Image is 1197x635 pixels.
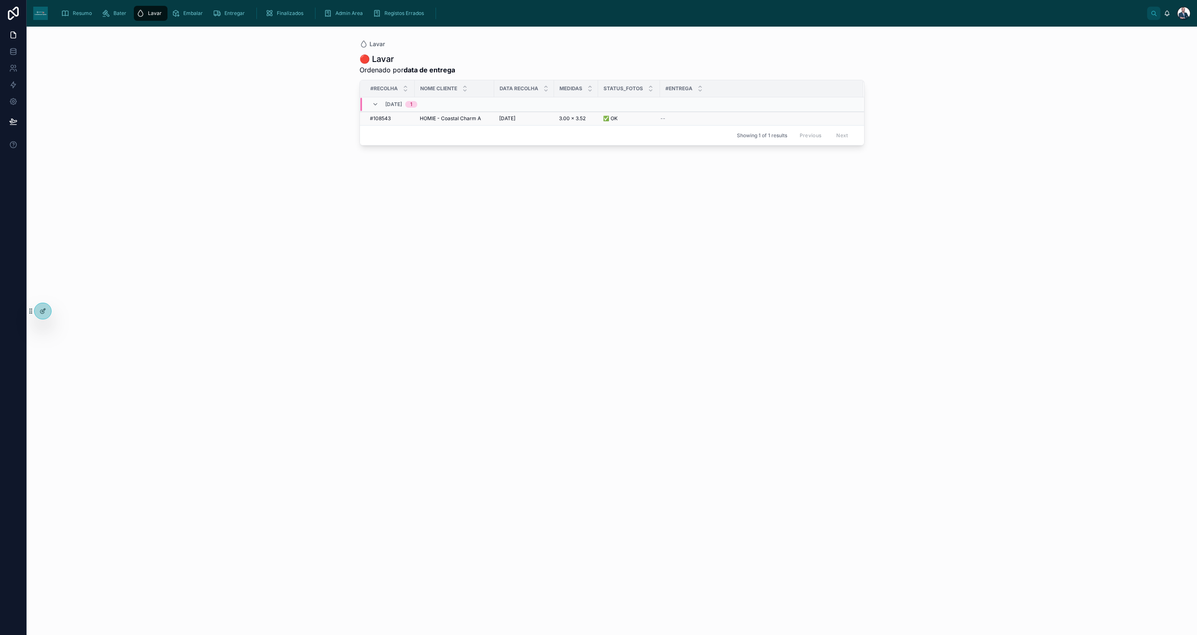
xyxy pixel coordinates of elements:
span: [DATE] [385,101,402,108]
span: Data Recolha [500,85,538,92]
span: Bater [113,10,126,17]
span: Entregar [224,10,245,17]
span: Medidas [559,85,582,92]
h1: 🔴 Lavar [360,53,455,65]
span: Showing 1 of 1 results [737,132,787,139]
span: [DATE] [499,115,515,122]
strong: data de entrega [404,66,455,74]
a: Lavar [134,6,167,21]
a: Finalizados [263,6,309,21]
span: Lavar [148,10,162,17]
a: #108543 [370,115,410,122]
span: Finalizados [277,10,303,17]
a: Admin Area [321,6,369,21]
a: [DATE] [499,115,549,122]
a: Entregar [210,6,251,21]
span: Resumo [73,10,92,17]
span: Embalar [183,10,203,17]
span: -- [660,115,665,122]
a: Bater [99,6,132,21]
a: -- [660,115,853,122]
a: Embalar [169,6,209,21]
a: 3.00 x 3.52 [559,115,593,122]
a: Registos Errados [370,6,430,21]
span: Nome Cliente [420,85,457,92]
a: Lavar [360,40,385,48]
a: ✅ OK [603,115,655,122]
a: Resumo [59,6,98,21]
span: Admin Area [335,10,363,17]
span: Registos Errados [384,10,424,17]
img: App logo [33,7,48,20]
a: HOMIE - Coastal Charm A [420,115,489,122]
span: #Entrega [665,85,692,92]
span: #Recolha [370,85,398,92]
span: ✅ OK [603,115,618,122]
span: HOMIE - Coastal Charm A [420,115,481,122]
span: Status_Fotos [603,85,643,92]
div: scrollable content [54,4,1147,22]
span: Ordenado por [360,65,455,75]
span: #108543 [370,115,391,122]
span: 3.00 x 3.52 [559,115,586,122]
span: Lavar [369,40,385,48]
div: 1 [410,101,412,108]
